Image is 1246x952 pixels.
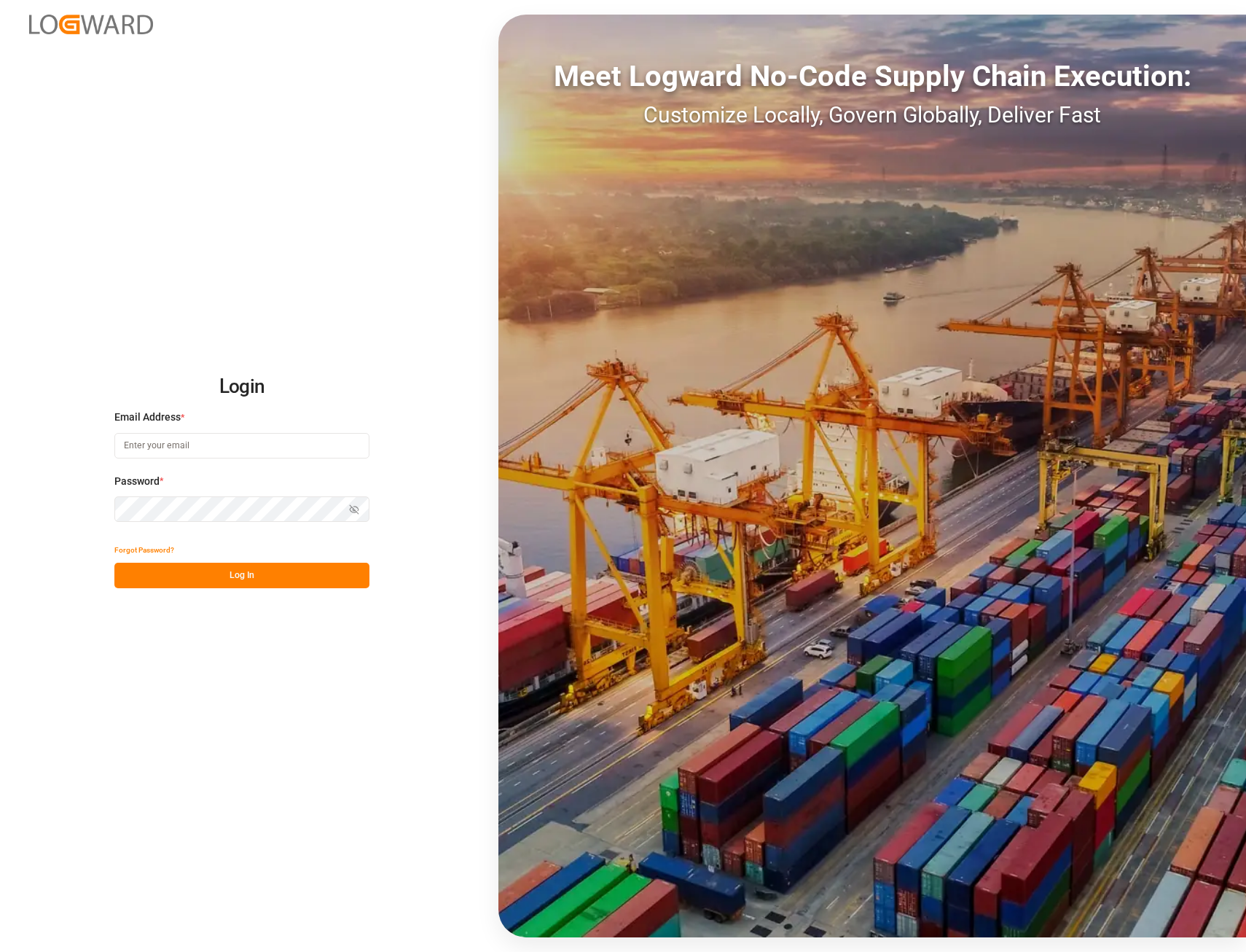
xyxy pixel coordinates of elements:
div: Meet Logward No-Code Supply Chain Execution: [498,55,1246,98]
span: Email Address [114,410,181,425]
div: Customize Locally, Govern Globally, Deliver Fast [498,98,1246,131]
button: Forgot Password? [114,537,174,563]
input: Enter your email [114,433,369,459]
h2: Login [114,364,369,410]
button: Log In [114,563,369,588]
span: Password [114,474,160,489]
img: Logward_new_orange.png [29,15,153,34]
